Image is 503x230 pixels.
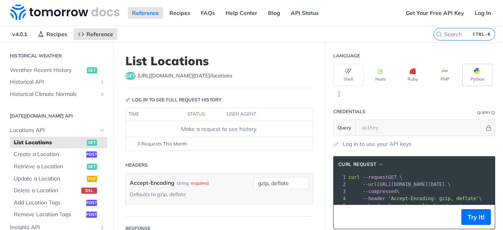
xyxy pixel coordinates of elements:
button: Try It! [461,209,491,225]
button: Python [462,64,492,86]
span: post [86,200,97,206]
svg: Search [436,31,442,37]
span: 0 Requests This Month [138,140,187,147]
span: put [87,176,97,182]
a: Reference [128,7,163,19]
a: Locations APIHide subpages for Locations API [6,125,107,136]
a: Weather Recent Historyget [6,64,107,76]
button: PHP [430,64,460,86]
button: Show subpages for Historical Climate Normals [99,91,105,98]
a: List Locationsget [10,137,107,149]
a: Log in to use your API keys [343,140,411,148]
span: \ [349,189,400,194]
span: --url [363,182,377,187]
span: cURL Request [338,161,376,168]
span: --request [363,175,388,180]
span: Delete a Location [14,187,79,195]
span: --header [363,196,386,201]
a: Recipes [165,7,195,19]
a: Get Your Free API Key [402,7,468,19]
span: [URL][DOMAIN_NAME][DATE] \ [349,182,451,187]
input: apikey [358,120,485,136]
a: Help Center [221,7,262,19]
button: Hide subpages for Locations API [99,127,105,134]
button: Shell [333,64,363,86]
span: List Locations [14,139,85,147]
span: get [87,140,97,146]
span: GET \ [349,175,402,180]
i: Information [491,111,495,115]
span: v4.0.1 [8,28,31,40]
div: Query [477,110,490,116]
svg: Key [125,98,130,102]
div: required [191,177,209,189]
span: --compressed [363,189,397,194]
a: Create a Locationpost [10,149,107,160]
span: curl [349,175,360,180]
button: Node [365,64,396,86]
span: Reference [86,31,113,38]
div: string [176,177,189,189]
span: \ [349,196,482,201]
th: time [126,108,185,121]
span: Historical Climate Normals [10,90,97,98]
span: Remove Location Tags [14,211,84,219]
span: Query [338,124,351,131]
th: user agent [224,108,297,121]
span: --header [363,203,386,208]
kbd: CTRL-K [471,30,493,38]
span: 'accept: application/json' [388,203,462,208]
div: 3 [334,188,347,195]
span: post [86,151,97,158]
span: Weather Recent History [10,66,85,74]
span: Historical API [10,78,97,86]
a: Retrieve a Locationget [10,161,107,173]
a: Remove Location Tagspost [10,209,107,221]
a: Update a Locationput [10,173,107,185]
a: Reference [73,28,117,40]
div: Headers [125,162,148,169]
a: Blog [264,7,285,19]
span: Retrieve a Location [14,163,85,171]
button: Copy to clipboard [338,211,349,223]
span: 'Accept-Encoding: gzip, deflate' [388,196,479,201]
span: https://api.tomorrow.io/v4/locations [138,72,232,80]
div: Make a request to see history. [129,125,310,133]
a: Delete a Locationdel [10,185,107,197]
span: get [125,72,136,80]
h2: [DATE][DOMAIN_NAME] API [6,112,107,120]
span: Create a Location [14,151,84,158]
span: del [81,188,97,194]
div: Language [333,52,360,59]
h1: List Locations [125,54,313,68]
button: More Languages [333,88,345,100]
div: 1 [334,174,347,181]
div: Defaults to gzip, deflate [130,189,186,200]
a: Recipes [33,28,72,40]
button: Hide [485,124,493,132]
a: API Status [286,7,323,19]
th: status [185,108,224,121]
button: Query [334,120,356,136]
button: cURL Request [336,160,387,168]
a: Log In [470,7,495,19]
div: 5 [334,202,347,209]
h2: Historical Weather [6,52,107,59]
a: Historical APIShow subpages for Historical API [6,76,107,88]
a: Add Location Tagspost [10,197,107,209]
div: 4 [334,195,347,202]
span: get [87,164,97,170]
div: QueryInformation [477,110,495,116]
span: post [86,212,97,218]
label: Accept-Encoding [130,177,174,189]
span: Locations API [10,127,97,134]
span: get [87,67,97,74]
button: Show subpages for Historical API [99,79,105,85]
a: FAQs [196,7,219,19]
a: Historical Climate NormalsShow subpages for Historical Climate Normals [6,88,107,100]
img: Tomorrow.io Weather API Docs [10,4,119,20]
span: Recipes [46,31,67,38]
div: Credentials [333,108,365,115]
span: Update a Location [14,175,85,183]
svg: More ellipsis [336,90,343,98]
